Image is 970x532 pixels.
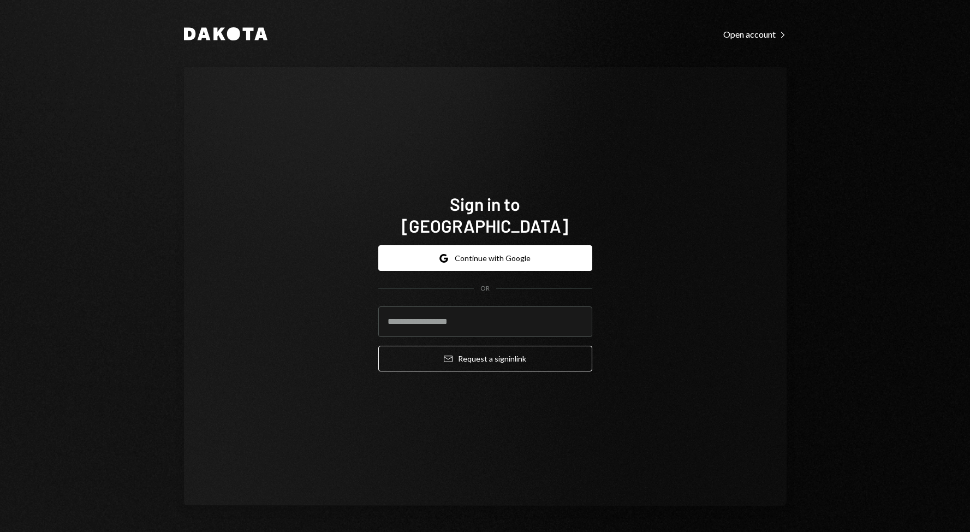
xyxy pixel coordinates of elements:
div: OR [480,284,490,293]
button: Continue with Google [378,245,592,271]
button: Request a signinlink [378,346,592,371]
a: Open account [723,28,787,40]
h1: Sign in to [GEOGRAPHIC_DATA] [378,193,592,237]
div: Open account [723,29,787,40]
